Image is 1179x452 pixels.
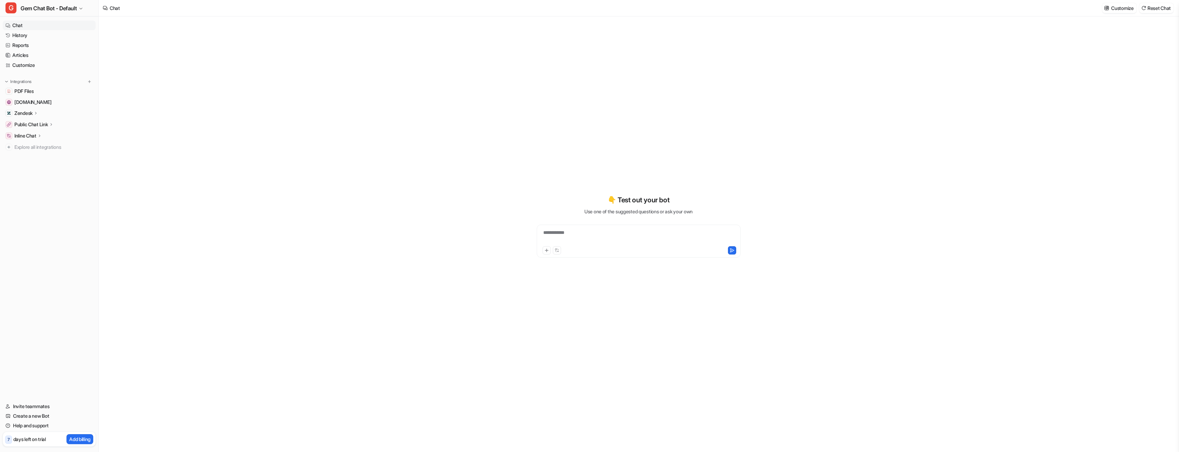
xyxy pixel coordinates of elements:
[7,122,11,127] img: Public Chat Link
[3,60,96,70] a: Customize
[3,21,96,30] a: Chat
[1111,4,1133,12] p: Customize
[584,208,693,215] p: Use one of the suggested questions or ask your own
[608,195,669,205] p: 👇 Test out your bot
[8,437,10,443] p: 7
[3,31,96,40] a: History
[1102,3,1136,13] button: Customize
[14,121,48,128] p: Public Chat Link
[3,86,96,96] a: PDF FilesPDF Files
[14,142,93,153] span: Explore all integrations
[21,3,77,13] span: Gem Chat Bot - Default
[87,79,92,84] img: menu_add.svg
[7,111,11,115] img: Zendesk
[7,100,11,104] img: status.gem.com
[3,40,96,50] a: Reports
[110,4,120,12] div: Chat
[13,436,46,443] p: days left on trial
[3,142,96,152] a: Explore all integrations
[1104,5,1109,11] img: customize
[14,88,34,95] span: PDF Files
[7,89,11,93] img: PDF Files
[3,97,96,107] a: status.gem.com[DOMAIN_NAME]
[69,436,90,443] p: Add billing
[14,110,33,117] p: Zendesk
[7,134,11,138] img: Inline Chat
[4,79,9,84] img: expand menu
[3,411,96,421] a: Create a new Bot
[10,79,32,84] p: Integrations
[14,99,51,106] span: [DOMAIN_NAME]
[14,132,36,139] p: Inline Chat
[66,434,93,444] button: Add billing
[3,50,96,60] a: Articles
[1141,5,1146,11] img: reset
[3,402,96,411] a: Invite teammates
[3,78,34,85] button: Integrations
[5,2,16,13] span: G
[3,421,96,430] a: Help and support
[5,144,12,151] img: explore all integrations
[1139,3,1174,13] button: Reset Chat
